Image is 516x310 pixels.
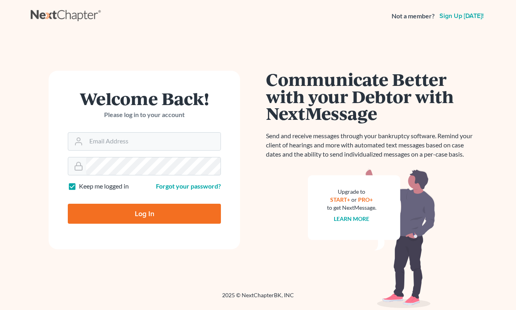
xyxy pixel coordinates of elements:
div: Upgrade to [327,188,376,196]
a: Forgot your password? [156,182,221,190]
img: nextmessage_bg-59042aed3d76b12b5cd301f8e5b87938c9018125f34e5fa2b7a6b67550977c72.svg [308,169,435,308]
p: Send and receive messages through your bankruptcy software. Remind your client of hearings and mo... [266,131,477,159]
input: Email Address [86,133,221,150]
span: or [352,196,357,203]
h1: Communicate Better with your Debtor with NextMessage [266,71,477,122]
a: PRO+ [358,196,373,203]
a: Sign up [DATE]! [438,13,485,19]
input: Log In [68,204,221,224]
label: Keep me logged in [79,182,129,191]
div: to get NextMessage. [327,204,376,212]
a: Learn more [334,215,370,222]
a: START+ [331,196,351,203]
div: 2025 © NextChapterBK, INC [31,291,485,306]
p: Please log in to your account [68,110,221,119]
strong: Not a member? [392,12,435,21]
h1: Welcome Back! [68,90,221,107]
